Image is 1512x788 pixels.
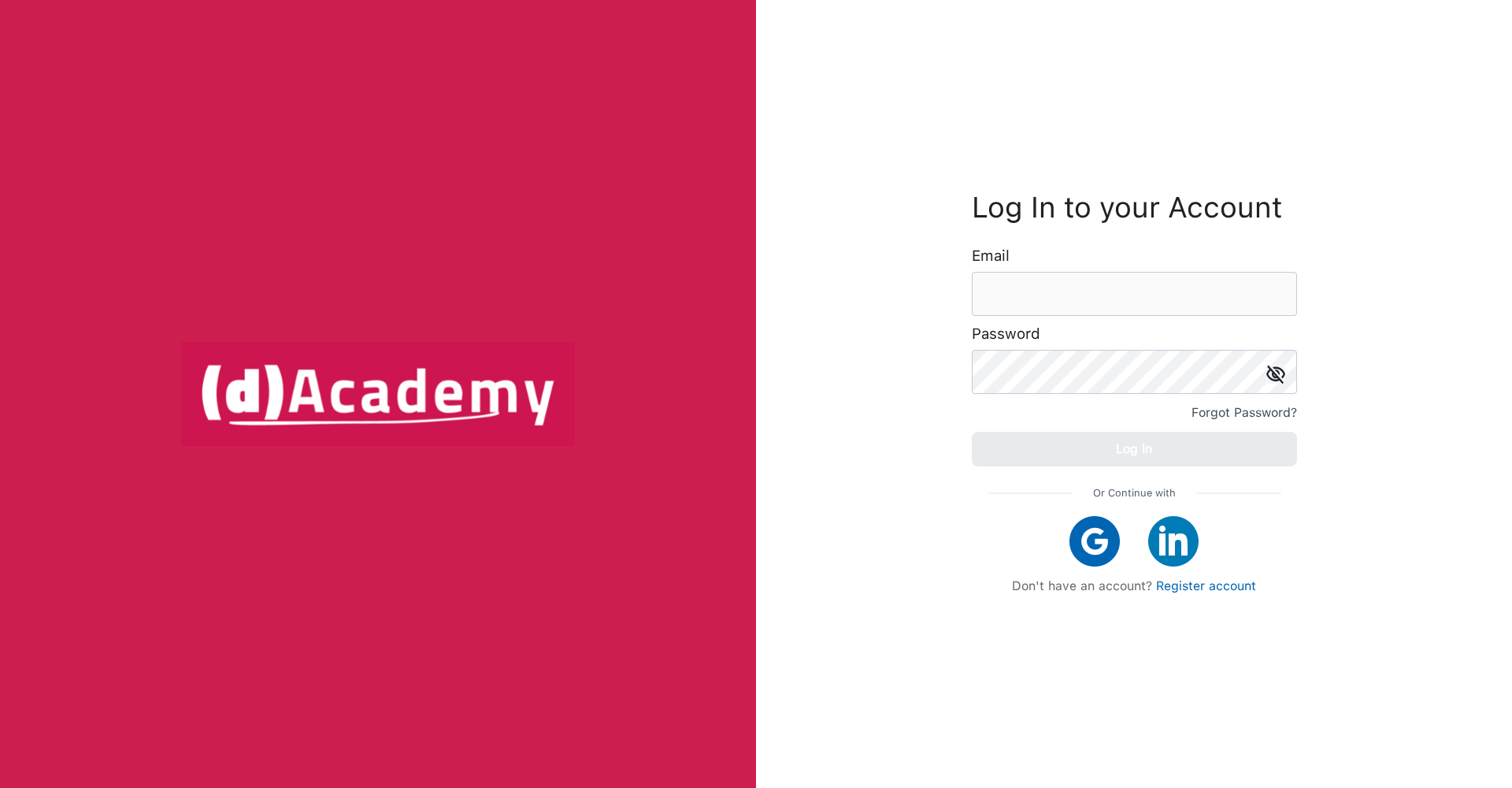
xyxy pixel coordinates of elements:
img: logo [181,342,575,446]
div: Forgot Password? [1191,402,1297,424]
img: icon [1266,365,1285,384]
div: Don't have an account? [988,578,1281,593]
h3: Log In to your Account [972,195,1297,221]
span: Or Continue with [1093,482,1176,504]
img: linkedIn icon [1148,516,1199,567]
label: Email [972,248,1010,264]
div: Log In [1116,438,1152,460]
label: Password [972,326,1040,342]
img: google icon [1069,516,1120,567]
img: line [988,492,1073,494]
a: Register account [1156,578,1256,593]
button: Log In [972,432,1297,466]
img: line [1196,492,1281,494]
